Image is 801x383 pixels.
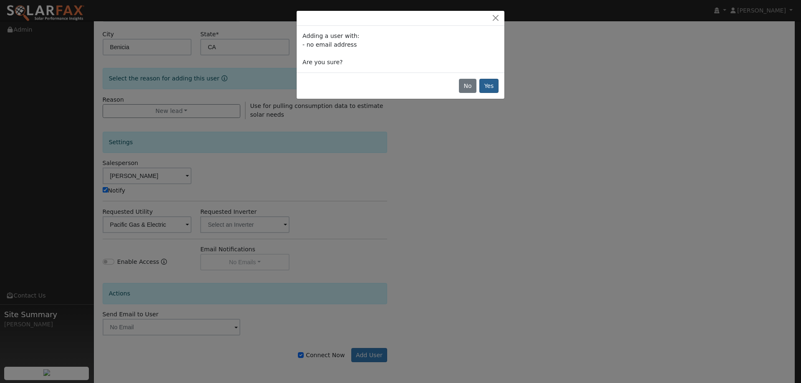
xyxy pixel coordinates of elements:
button: Yes [479,79,499,93]
button: No [459,79,476,93]
span: - no email address [302,41,357,48]
button: Close [490,14,501,23]
span: Adding a user with: [302,33,359,39]
span: Are you sure? [302,59,343,65]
